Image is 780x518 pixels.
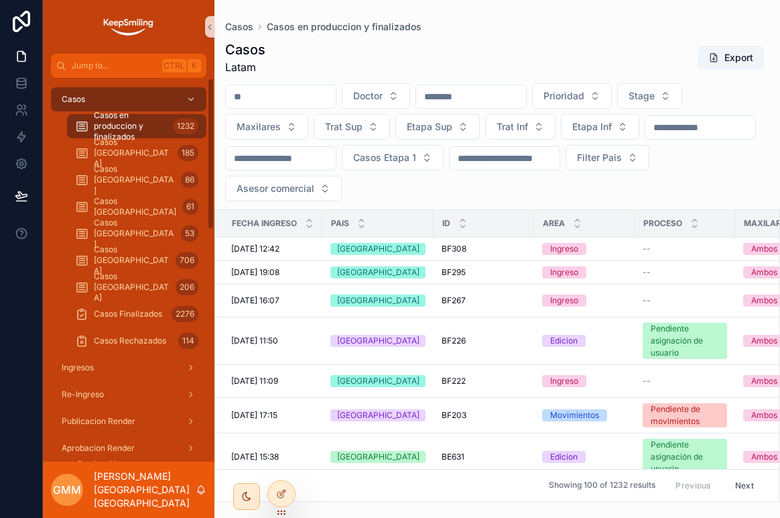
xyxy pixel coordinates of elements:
span: Doctor [353,89,383,103]
a: Edicion [542,335,627,347]
div: Ingreso [550,243,578,255]
div: [GEOGRAPHIC_DATA] [337,375,419,387]
span: BF222 [442,376,466,386]
div: 206 [176,279,198,295]
span: Ingresos [62,362,94,373]
button: Select Button [566,145,649,170]
div: Pendiente asignación de usuario [651,323,719,359]
div: Movimientos [550,409,599,421]
span: Asesor comercial [237,182,314,195]
span: Area [543,218,565,229]
div: [GEOGRAPHIC_DATA] [337,266,419,278]
span: Casos Etapa 1 [353,151,416,164]
a: Casos Rechazados114 [67,329,206,353]
div: 1232 [173,118,198,134]
div: Ambos [751,266,777,278]
a: BF295 [442,267,526,278]
div: Ambos [751,243,777,255]
div: Ingreso [550,266,578,278]
span: Trat Sup [325,120,363,134]
span: -- [643,376,651,386]
span: [DATE] 16:07 [231,295,279,306]
a: Re-Ingreso [51,382,206,407]
a: BF226 [442,335,526,346]
a: [DATE] 12:42 [231,244,314,254]
a: Casos [GEOGRAPHIC_DATA]706 [67,248,206,272]
span: [DATE] 11:09 [231,376,278,386]
span: Latam [225,59,265,75]
div: [GEOGRAPHIC_DATA] [337,243,419,255]
button: Select Button [395,114,480,140]
a: Movimientos [542,409,627,421]
span: ID [442,218,450,229]
div: Ambos [751,295,777,307]
a: [DATE] 19:08 [231,267,314,278]
a: Ingreso [542,243,627,255]
span: BE631 [442,452,464,462]
div: 61 [182,199,198,215]
span: Casos Finalizados [94,309,162,319]
button: Next [726,475,763,496]
div: [GEOGRAPHIC_DATA] [337,409,419,421]
a: Ingreso [542,375,627,387]
button: Export [698,46,764,70]
a: Ingreso [542,295,627,307]
span: Casos [GEOGRAPHIC_DATA] [94,244,170,276]
span: Fecha ingreso [232,218,297,229]
div: Pendiente asignación de usuario [651,439,719,475]
a: Aprobacion Render [51,436,206,460]
span: Filter Pais [577,151,622,164]
a: Casos [GEOGRAPHIC_DATA]185 [67,141,206,165]
span: [DATE] 12:42 [231,244,279,254]
div: [GEOGRAPHIC_DATA] [337,451,419,463]
div: scrollable content [43,78,214,462]
a: Casos [225,20,253,34]
span: Ctrl [162,59,186,72]
button: Select Button [342,83,410,109]
span: Casos [GEOGRAPHIC_DATA] [94,137,172,169]
a: BF308 [442,244,526,254]
span: Casos [62,94,85,105]
a: -- [643,244,727,254]
span: Casos en produccion y finalizados [267,20,421,34]
span: Pais [331,218,349,229]
a: Casos [GEOGRAPHIC_DATA]53 [67,221,206,246]
a: Pendiente asignación de usuario [643,439,727,475]
a: -- [643,376,727,386]
span: Publicacion Render [62,416,135,427]
span: Casos [GEOGRAPHIC_DATA] [94,271,170,303]
div: 114 [178,333,198,349]
span: Trat Inf [497,120,528,134]
span: BF308 [442,244,466,254]
span: Maxilares [237,120,281,134]
a: Casos [51,87,206,111]
button: Select Button [561,114,639,140]
span: BF203 [442,410,466,421]
span: Jump to... [72,60,157,71]
a: Casos [GEOGRAPHIC_DATA]206 [67,275,206,299]
div: 185 [178,145,198,161]
a: [DATE] 11:09 [231,376,314,386]
button: Select Button [342,145,444,170]
div: [GEOGRAPHIC_DATA] [337,335,419,347]
a: [GEOGRAPHIC_DATA] [330,335,426,347]
span: Casos en produccion y finalizados [94,110,168,142]
span: [DATE] 17:15 [231,410,277,421]
a: [DATE] 11:50 [231,335,314,346]
a: [GEOGRAPHIC_DATA] [330,375,426,387]
span: BF295 [442,267,466,278]
span: Proceso [643,218,682,229]
button: Select Button [485,114,556,140]
div: Ambos [751,451,777,463]
span: Showing 100 of 1232 results [549,480,655,491]
span: [DATE] 11:50 [231,335,278,346]
a: Pendiente asignación de usuario [643,323,727,359]
span: Prioridad [543,89,584,103]
h1: Casos [225,40,265,59]
p: [PERSON_NAME][GEOGRAPHIC_DATA][GEOGRAPHIC_DATA] [94,470,196,510]
span: Casos [GEOGRAPHIC_DATA] [94,196,177,217]
a: Casos en produccion y finalizados1232 [67,114,206,138]
div: Ambos [751,409,777,421]
div: 86 [181,172,198,188]
span: BF267 [442,295,466,306]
